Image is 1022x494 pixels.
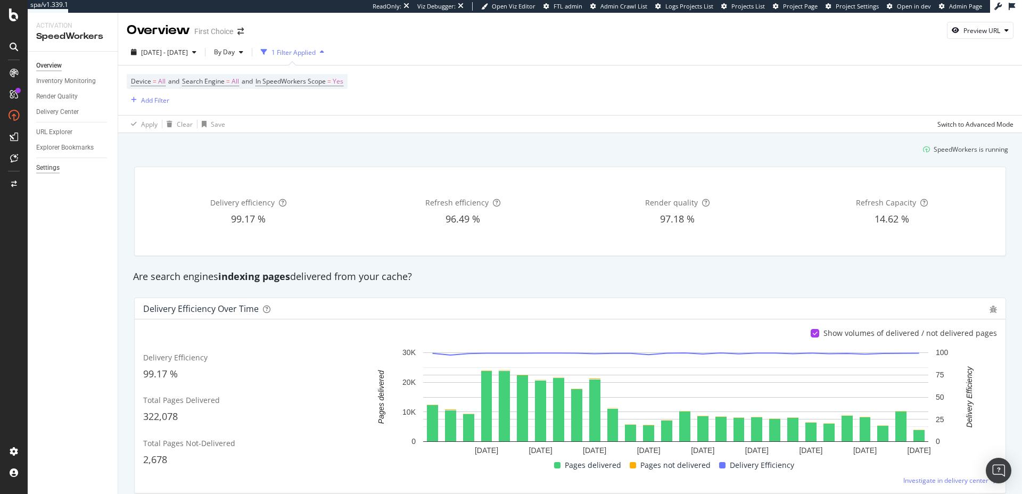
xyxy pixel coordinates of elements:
[590,2,647,11] a: Admin Crawl List
[131,77,151,86] span: Device
[256,77,326,86] span: In SpeedWorkers Scope
[583,446,606,455] text: [DATE]
[425,197,489,208] span: Refresh efficiency
[990,306,997,313] div: bug
[963,26,1000,35] div: Preview URL
[903,476,988,485] span: Investigate in delivery center
[965,366,974,427] text: Delivery Efficiency
[162,116,193,133] button: Clear
[36,91,110,102] a: Render Quality
[875,212,909,225] span: 14.62 %
[655,2,713,11] a: Logs Projects List
[141,120,158,129] div: Apply
[897,2,931,10] span: Open in dev
[986,458,1011,483] div: Open Intercom Messenger
[691,446,714,455] text: [DATE]
[36,162,60,174] div: Settings
[141,96,169,105] div: Add Filter
[360,347,991,459] svg: A chart.
[903,476,997,485] a: Investigate in delivery center
[194,26,233,37] div: First Choice
[411,438,416,446] text: 0
[934,145,1008,154] div: SpeedWorkers is running
[36,30,109,43] div: SpeedWorkers
[908,446,931,455] text: [DATE]
[197,116,225,133] button: Save
[218,270,290,283] strong: indexing pages
[210,47,235,56] span: By Day
[402,408,416,416] text: 10K
[36,127,110,138] a: URL Explorer
[127,21,190,39] div: Overview
[36,127,72,138] div: URL Explorer
[565,459,621,472] span: Pages delivered
[36,60,110,71] a: Overview
[182,77,225,86] span: Search Engine
[936,393,944,401] text: 50
[665,2,713,10] span: Logs Projects List
[143,367,178,380] span: 99.17 %
[417,2,456,11] div: Viz Debugger:
[402,378,416,386] text: 20K
[836,2,879,10] span: Project Settings
[637,446,661,455] text: [DATE]
[640,459,711,472] span: Pages not delivered
[645,197,698,208] span: Render quality
[492,2,535,10] span: Open Viz Editor
[143,453,167,466] span: 2,678
[36,91,78,102] div: Render Quality
[36,106,110,118] a: Delivery Center
[327,77,331,86] span: =
[554,2,582,10] span: FTL admin
[799,446,822,455] text: [DATE]
[211,120,225,129] div: Save
[127,116,158,133] button: Apply
[936,438,940,446] text: 0
[143,410,178,423] span: 322,078
[271,48,316,57] div: 1 Filter Applied
[143,395,220,405] span: Total Pages Delivered
[949,2,982,10] span: Admin Page
[600,2,647,10] span: Admin Crawl List
[168,77,179,86] span: and
[36,76,96,87] div: Inventory Monitoring
[127,44,201,61] button: [DATE] - [DATE]
[933,116,1013,133] button: Switch to Advanced Mode
[210,44,248,61] button: By Day
[226,77,230,86] span: =
[446,212,480,225] span: 96.49 %
[936,415,944,424] text: 25
[237,28,244,35] div: arrow-right-arrow-left
[36,142,94,153] div: Explorer Bookmarks
[660,212,695,225] span: 97.18 %
[143,303,259,314] div: Delivery Efficiency over time
[36,76,110,87] a: Inventory Monitoring
[127,94,169,106] button: Add Filter
[36,21,109,30] div: Activation
[856,197,916,208] span: Refresh Capacity
[141,48,188,57] span: [DATE] - [DATE]
[210,197,275,208] span: Delivery efficiency
[36,162,110,174] a: Settings
[232,74,239,89] span: All
[36,106,79,118] div: Delivery Center
[730,459,794,472] span: Delivery Efficiency
[177,120,193,129] div: Clear
[36,60,62,71] div: Overview
[143,352,208,363] span: Delivery Efficiency
[481,2,535,11] a: Open Viz Editor
[721,2,765,11] a: Projects List
[937,120,1013,129] div: Switch to Advanced Mode
[887,2,931,11] a: Open in dev
[36,142,110,153] a: Explorer Bookmarks
[143,438,235,448] span: Total Pages Not-Delivered
[402,349,416,357] text: 30K
[773,2,818,11] a: Project Page
[128,270,1012,284] div: Are search engines delivered from your cache?
[475,446,498,455] text: [DATE]
[377,370,385,424] text: Pages delivered
[543,2,582,11] a: FTL admin
[731,2,765,10] span: Projects List
[936,349,949,357] text: 100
